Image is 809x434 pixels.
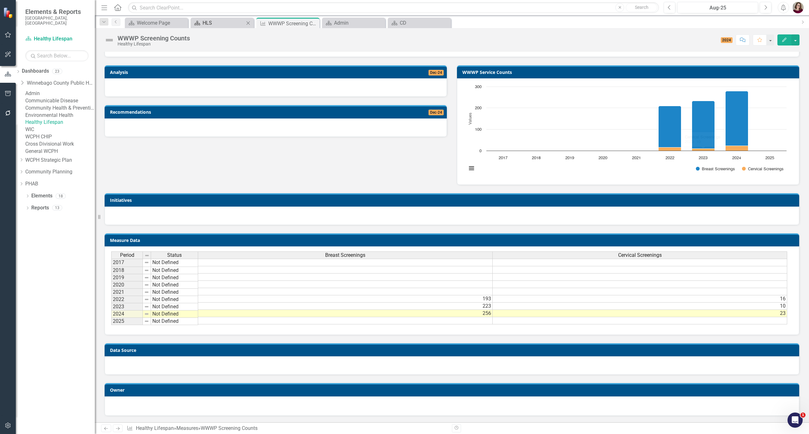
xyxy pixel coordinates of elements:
[499,156,508,160] text: 2017
[31,192,52,200] a: Elements
[666,156,674,160] text: 2022
[429,110,444,115] span: Dec-24
[25,90,95,97] a: Admin
[25,112,95,119] a: Environmental Health
[201,425,258,431] div: WWWP Screening Counts
[120,252,134,258] span: Period
[25,157,95,164] a: WCPH Strategic Plan
[104,35,114,45] img: Not Defined
[151,259,198,267] td: Not Defined
[111,296,143,303] td: 2022
[632,156,641,160] text: 2021
[151,296,198,303] td: Not Defined
[626,3,657,12] button: Search
[25,119,95,126] a: Healthy Lifespan
[325,252,365,258] span: Breast Screenings
[203,19,244,27] div: HLS
[389,19,449,27] a: CD
[144,268,149,273] img: 8DAGhfEEPCf229AAAAAElFTkSuQmCC
[696,166,735,171] button: Show Breast Screenings
[679,4,756,12] div: Aug-25
[334,19,384,27] div: Admin
[111,267,143,274] td: 2018
[25,126,95,133] a: WIC
[110,70,292,75] h3: Analysis
[198,310,493,317] td: 256
[111,281,143,289] td: 2020
[111,259,143,267] td: 2017
[726,146,748,151] path: 2024, 23. Cervical Screenings.
[110,238,796,243] h3: Measure Data
[635,5,648,10] span: Search
[110,388,796,392] h3: Owner
[137,19,186,27] div: Welcome Page
[462,70,796,75] h3: WWWP Service Counts
[25,180,95,188] a: PHAB
[144,311,149,316] img: 8DAGhfEEPCf229AAAAAElFTkSuQmCC
[31,204,49,212] a: Reports
[464,83,793,178] div: Chart. Highcharts interactive chart.
[429,70,444,75] span: Dec-24
[3,7,14,18] img: ClearPoint Strategy
[144,275,149,280] img: 8DAGhfEEPCf229AAAAAElFTkSuQmCC
[25,105,95,112] a: Community Health & Prevention
[128,2,659,13] input: Search ClearPoint...
[176,425,198,431] a: Measures
[126,19,186,27] a: Welcome Page
[699,156,708,160] text: 2023
[151,303,198,310] td: Not Defined
[144,297,149,302] img: 8DAGhfEEPCf229AAAAAElFTkSuQmCC
[198,303,493,310] td: 223
[144,253,149,258] img: 8DAGhfEEPCf229AAAAAElFTkSuQmCC
[25,50,88,61] input: Search Below...
[726,91,748,146] path: 2024, 256. Breast Screenings.
[151,310,198,318] td: Not Defined
[167,252,182,258] span: Status
[118,42,190,46] div: Healthy Lifespan
[692,149,715,151] path: 2023, 10. Cervical Screenings.
[532,156,541,160] text: 2018
[52,205,62,211] div: 13
[110,110,354,114] h3: Recommendations
[25,35,88,43] a: Healthy Lifespan
[800,413,806,418] span: 1
[475,106,482,110] text: 200
[25,168,95,176] a: Community Planning
[400,19,449,27] div: CD
[151,289,198,296] td: Not Defined
[110,198,796,202] h3: Initiatives
[144,260,149,265] img: 8DAGhfEEPCf229AAAAAElFTkSuQmCC
[721,37,733,43] span: 2024
[268,20,318,27] div: WWWP Screening Counts
[324,19,384,27] a: Admin
[467,164,476,173] button: View chart menu, Chart
[475,85,482,89] text: 300
[25,8,88,15] span: Elements & Reports
[111,274,143,281] td: 2019
[111,289,143,296] td: 2021
[493,303,787,310] td: 10
[493,295,787,303] td: 16
[468,113,472,125] text: Values
[742,166,784,171] button: Show Cervical Screenings
[788,413,803,428] iframe: Intercom live chat
[111,318,143,325] td: 2025
[52,69,62,74] div: 23
[464,83,790,178] svg: Interactive chart
[192,19,244,27] a: HLS
[198,295,493,303] td: 193
[692,101,715,149] path: 2023, 223. Breast Screenings.
[25,15,88,26] small: [GEOGRAPHIC_DATA], [GEOGRAPHIC_DATA]
[732,156,741,160] text: 2024
[765,156,774,160] text: 2025
[151,267,198,274] td: Not Defined
[144,319,149,324] img: 8DAGhfEEPCf229AAAAAElFTkSuQmCC
[493,310,787,317] td: 23
[151,281,198,289] td: Not Defined
[151,274,198,281] td: Not Defined
[22,68,49,75] a: Dashboards
[599,156,607,160] text: 2020
[127,425,447,432] div: » »
[792,2,804,13] img: Sarahjean Schluechtermann
[27,80,95,87] a: Winnebago County Public Health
